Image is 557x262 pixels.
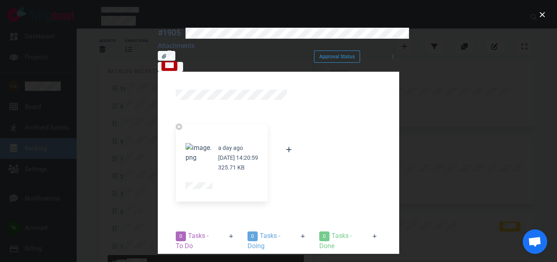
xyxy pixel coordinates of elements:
a: Chat abierto [523,229,547,254]
span: Tasks - Done [319,232,352,250]
span: 0 [176,231,186,241]
div: #1905 [158,28,181,38]
span: 0 [319,231,329,241]
small: a day ago [218,145,243,151]
span: Tasks - Doing [248,232,280,250]
button: Approval Status [314,51,360,63]
div: Attachments [158,41,285,51]
span: Tasks - To Do [176,232,208,250]
span: 0 [248,231,258,241]
button: close [536,8,549,21]
small: [DATE] 14:20:59 [218,154,258,161]
small: 325.71 KB [218,164,245,171]
button: Zoom image [186,143,212,163]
